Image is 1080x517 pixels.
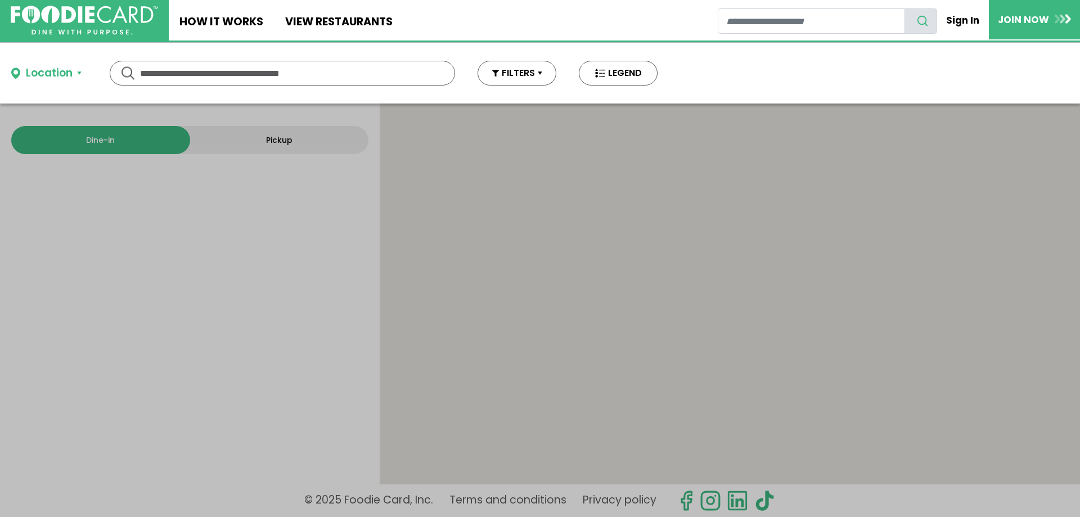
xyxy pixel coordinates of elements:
button: FILTERS [478,61,556,86]
input: restaurant search [718,8,905,34]
a: Sign In [937,8,989,33]
button: Location [11,65,82,82]
button: search [904,8,937,34]
button: LEGEND [579,61,658,86]
div: Location [26,65,73,82]
img: FoodieCard; Eat, Drink, Save, Donate [11,6,158,35]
